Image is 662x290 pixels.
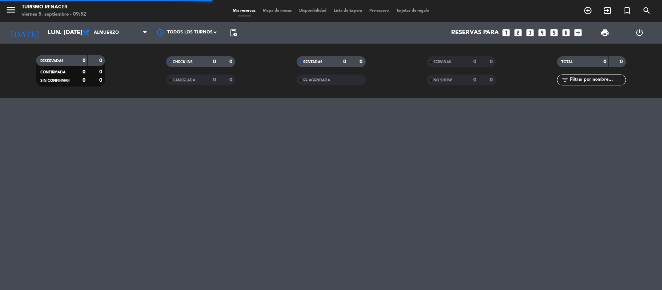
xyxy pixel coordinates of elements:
[501,28,511,37] i: looks_one
[5,25,44,41] i: [DATE]
[330,9,366,13] span: Lista de Espera
[537,28,547,37] i: looks_4
[561,76,569,84] i: filter_list
[513,28,523,37] i: looks_two
[561,28,571,37] i: looks_6
[213,59,216,64] strong: 0
[40,71,65,74] span: CONFIRMADA
[259,9,296,13] span: Mapa de mesas
[22,11,86,18] div: viernes 5. septiembre - 09:52
[173,60,193,64] span: CHECK INS
[451,29,499,36] span: Reservas para
[229,59,234,64] strong: 0
[229,9,259,13] span: Mis reservas
[296,9,330,13] span: Disponibilidad
[40,59,64,63] span: RESERVADAS
[229,77,234,82] strong: 0
[94,30,119,35] span: Almuerzo
[366,9,393,13] span: Pre-acceso
[490,59,494,64] strong: 0
[433,78,452,82] span: NO SHOW
[549,28,559,37] i: looks_5
[525,28,535,37] i: looks_3
[99,78,104,83] strong: 0
[5,4,16,15] i: menu
[561,60,573,64] span: TOTAL
[303,78,330,82] span: RE AGENDADA
[343,59,346,64] strong: 0
[360,59,364,64] strong: 0
[40,79,69,82] span: SIN CONFIRMAR
[433,60,451,64] span: SERVIDAS
[393,9,433,13] span: Tarjetas de regalo
[620,59,624,64] strong: 0
[573,28,583,37] i: add_box
[68,28,76,37] i: arrow_drop_down
[622,22,657,44] div: LOG OUT
[642,6,651,15] i: search
[22,4,86,11] div: Turismo Renacer
[601,28,609,37] span: print
[603,59,606,64] strong: 0
[569,76,626,84] input: Filtrar por nombre...
[473,59,476,64] strong: 0
[229,28,238,37] span: pending_actions
[5,4,16,18] button: menu
[303,60,322,64] span: SENTADAS
[83,69,85,74] strong: 0
[99,69,104,74] strong: 0
[490,77,494,82] strong: 0
[173,78,195,82] span: CANCELADA
[603,6,612,15] i: exit_to_app
[473,77,476,82] strong: 0
[583,6,592,15] i: add_circle_outline
[83,58,85,63] strong: 0
[213,77,216,82] strong: 0
[635,28,644,37] i: power_settings_new
[623,6,631,15] i: turned_in_not
[99,58,104,63] strong: 0
[83,78,85,83] strong: 0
